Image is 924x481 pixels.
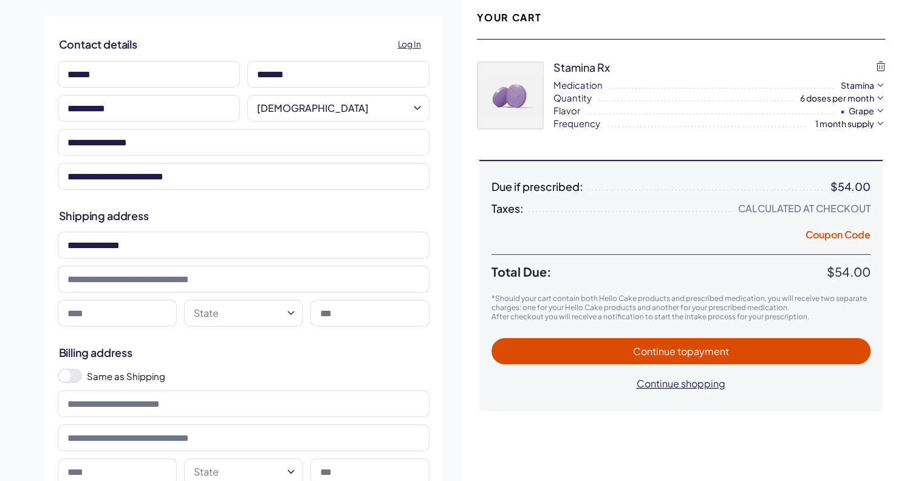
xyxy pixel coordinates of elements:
[491,294,871,312] p: *Should your cart contain both Hello Cake products and prescribed medication, you will receive tw...
[477,62,543,129] img: dYGgxq6Is0qDJewD8An5j2aYorFkvSoZ2zUU4pnY.webp
[87,370,429,382] label: Same as Shipping
[553,91,592,104] span: Quantity
[59,208,428,223] h2: Shipping address
[633,345,729,358] span: Continue
[806,228,871,245] button: Coupon Code
[553,117,600,130] span: Frequency
[553,104,580,117] span: Flavor
[59,32,428,56] h2: Contact details
[491,338,871,364] button: Continue topayment
[491,202,524,215] span: Taxes:
[553,60,610,75] div: Stamina Rx
[477,11,542,24] h2: Your Cart
[827,264,871,279] span: $54.00
[491,265,827,279] span: Total Due:
[738,202,871,215] div: Calculated at Checkout
[391,32,428,56] a: Log In
[491,312,809,321] span: After checkout you will receive a notification to start the intake process for your prescription.
[59,345,428,360] h2: Billing address
[637,377,725,390] span: Continue shopping
[553,78,603,91] span: Medication
[830,181,871,193] div: $54.00
[625,370,737,396] button: Continue shopping
[398,37,421,51] span: Log In
[677,345,729,358] span: to payment
[491,181,583,193] span: Due if prescribed:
